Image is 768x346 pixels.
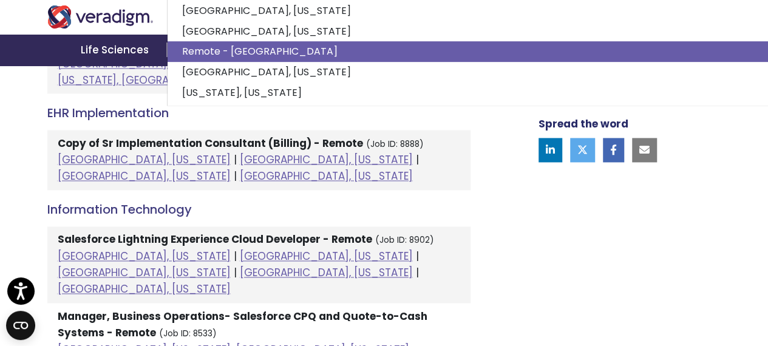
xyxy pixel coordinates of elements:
button: Open CMP widget [6,311,35,340]
small: (Job ID: 8902) [375,234,434,246]
a: [GEOGRAPHIC_DATA], [US_STATE] [58,152,231,167]
a: [GEOGRAPHIC_DATA], [US_STATE] [240,249,413,263]
span: | [234,265,237,280]
strong: Copy of Sr Implementation Consultant (Billing) - Remote [58,136,363,151]
h4: Information Technology [47,202,471,217]
small: (Job ID: 8888) [366,138,424,150]
h4: EHR Implementation [47,106,471,120]
a: [GEOGRAPHIC_DATA], [US_STATE] [240,169,413,183]
a: Life Sciences [66,35,167,66]
strong: Salesforce Lightning Experience Cloud Developer - Remote [58,232,372,246]
span: | [416,249,419,263]
a: [GEOGRAPHIC_DATA], [US_STATE] [58,169,231,183]
a: [GEOGRAPHIC_DATA], [US_STATE] [58,249,231,263]
span: | [416,152,419,167]
img: Veradigm logo [47,5,154,29]
span: | [416,265,419,280]
span: | [234,169,237,183]
span: | [234,249,237,263]
strong: Spread the word [539,117,628,131]
span: | [234,152,237,167]
a: [GEOGRAPHIC_DATA], [US_STATE]; [GEOGRAPHIC_DATA], [US_STATE], [GEOGRAPHIC_DATA]; [GEOGRAPHIC_DATA... [58,23,462,87]
small: (Job ID: 8533) [159,327,217,339]
a: [GEOGRAPHIC_DATA], [US_STATE] [58,265,231,280]
a: [GEOGRAPHIC_DATA], [US_STATE] [240,265,413,280]
a: [GEOGRAPHIC_DATA], [US_STATE] [58,282,231,296]
a: [GEOGRAPHIC_DATA], [US_STATE] [240,152,413,167]
strong: Manager, Business Operations- Salesforce CPQ and Quote-to-Cash Systems - Remote [58,308,427,339]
